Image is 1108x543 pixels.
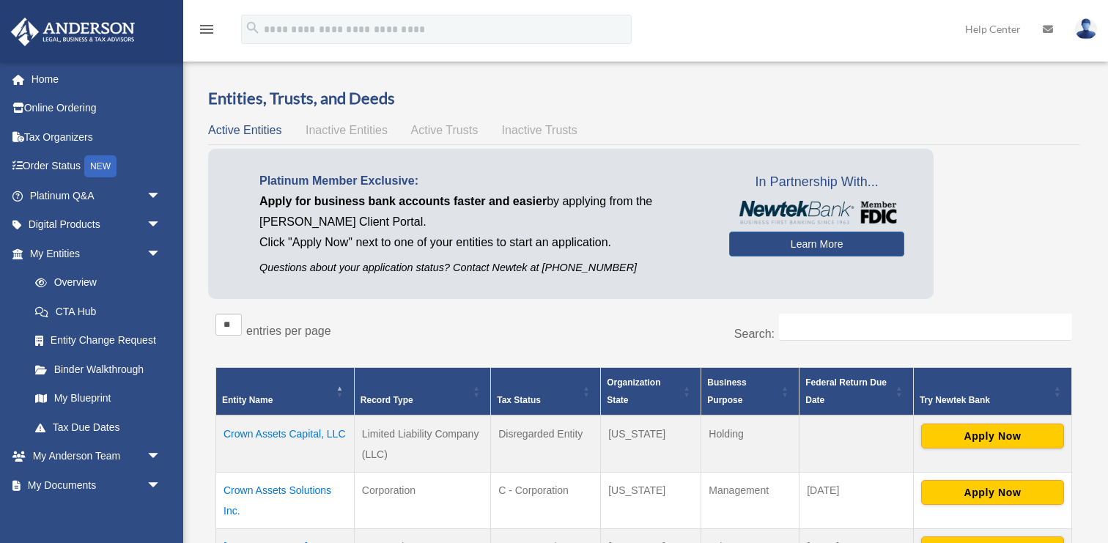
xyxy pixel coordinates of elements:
label: Search: [734,328,775,340]
td: C - Corporation [491,473,601,529]
span: Entity Name [222,395,273,405]
img: NewtekBankLogoSM.png [736,201,897,224]
span: arrow_drop_down [147,470,176,500]
th: Business Purpose: Activate to sort [701,368,799,416]
p: Questions about your application status? Contact Newtek at [PHONE_NUMBER] [259,259,707,277]
td: [DATE] [799,473,914,529]
a: Home [10,64,183,94]
td: Corporation [354,473,490,529]
a: My Blueprint [21,384,176,413]
a: Overview [21,268,169,298]
td: Holding [701,415,799,473]
th: Federal Return Due Date: Activate to sort [799,368,914,416]
span: Apply for business bank accounts faster and easier [259,195,547,207]
label: entries per page [246,325,331,337]
p: by applying from the [PERSON_NAME] Client Portal. [259,191,707,232]
a: Entity Change Request [21,326,176,355]
td: Management [701,473,799,529]
a: Digital Productsarrow_drop_down [10,210,183,240]
a: menu [198,26,215,38]
button: Apply Now [921,424,1064,448]
span: Organization State [607,377,660,405]
p: Click "Apply Now" next to one of your entities to start an application. [259,232,707,253]
a: Learn More [729,232,904,256]
span: Active Trusts [411,124,479,136]
a: Tax Due Dates [21,413,176,442]
span: In Partnership With... [729,171,904,194]
a: My Anderson Teamarrow_drop_down [10,442,183,471]
th: Entity Name: Activate to invert sorting [216,368,355,416]
span: arrow_drop_down [147,181,176,211]
td: Limited Liability Company (LLC) [354,415,490,473]
span: Record Type [361,395,413,405]
td: Disregarded Entity [491,415,601,473]
div: NEW [84,155,117,177]
p: Platinum Member Exclusive: [259,171,707,191]
span: arrow_drop_down [147,239,176,269]
img: Anderson Advisors Platinum Portal [7,18,139,46]
button: Apply Now [921,480,1064,505]
a: My Entitiesarrow_drop_down [10,239,176,268]
img: User Pic [1075,18,1097,40]
span: Federal Return Due Date [805,377,887,405]
th: Record Type: Activate to sort [354,368,490,416]
span: Inactive Trusts [502,124,577,136]
a: Tax Organizers [10,122,183,152]
a: Platinum Q&Aarrow_drop_down [10,181,183,210]
a: Binder Walkthrough [21,355,176,384]
i: menu [198,21,215,38]
th: Organization State: Activate to sort [601,368,701,416]
th: Try Newtek Bank : Activate to sort [913,368,1071,416]
span: arrow_drop_down [147,442,176,472]
i: search [245,20,261,36]
h3: Entities, Trusts, and Deeds [208,87,1079,110]
span: Tax Status [497,395,541,405]
td: [US_STATE] [601,415,701,473]
a: Online Ordering [10,94,183,123]
td: Crown Assets Capital, LLC [216,415,355,473]
a: Order StatusNEW [10,152,183,182]
span: Active Entities [208,124,281,136]
span: Inactive Entities [306,124,388,136]
a: CTA Hub [21,297,176,326]
div: Try Newtek Bank [920,391,1049,409]
span: arrow_drop_down [147,210,176,240]
th: Tax Status: Activate to sort [491,368,601,416]
a: My Documentsarrow_drop_down [10,470,183,500]
td: Crown Assets Solutions Inc. [216,473,355,529]
span: Business Purpose [707,377,746,405]
td: [US_STATE] [601,473,701,529]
